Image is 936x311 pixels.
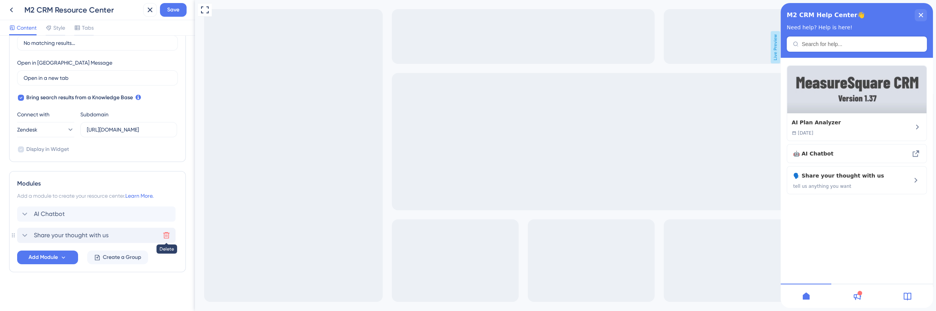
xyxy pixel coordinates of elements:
[17,23,37,32] span: Content
[167,5,179,14] span: Save
[87,125,171,134] input: userguiding.zendesk.com
[80,110,109,119] div: Subdomain
[13,168,114,186] div: Share your thought with us
[160,3,187,17] button: Save
[17,206,178,222] div: AI Chatbot
[17,228,178,243] div: Share your thought with usDelete
[17,125,37,134] span: Zendesk
[82,23,94,32] span: Tabs
[103,253,141,262] span: Create a Group
[26,93,133,102] span: Bring search results from a Knowledge Base
[13,168,114,177] span: 🗣️ Share your thought with us
[17,179,178,188] div: Modules
[17,193,125,199] span: Add a module to create your resource center.
[17,127,33,133] span: [DATE]
[134,6,146,18] div: close resource center
[24,74,171,82] input: Open in a new tab
[6,62,146,138] div: AI Plan Analyzer
[21,38,140,44] input: Search for help...
[17,58,112,67] div: Open in [GEOGRAPHIC_DATA] Message
[11,115,60,124] div: AI Plan Analyzer
[29,253,58,262] span: Add Module
[13,146,114,155] span: 🤖 AI Chatbot
[6,6,84,18] span: M2 CRM Help Center👋
[13,146,114,155] div: AI Chatbot
[87,251,148,264] button: Create a Group
[24,39,171,47] input: No matching results...
[17,251,78,264] button: Add Module
[34,231,109,240] span: Share your thought with us
[3,2,52,11] span: Guidance Center
[34,209,65,219] span: AI Chatbot
[17,122,74,137] button: Zendesk
[57,4,59,10] div: 3
[26,145,69,154] span: Display in Widget
[13,180,114,186] span: tell us anything you want
[24,5,140,15] div: M2 CRM Resource Center
[576,31,585,63] span: Live Preview
[125,193,153,199] a: Learn More.
[53,23,65,32] span: Style
[17,110,74,119] div: Connect with
[6,21,72,27] span: Need help? Help is here!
